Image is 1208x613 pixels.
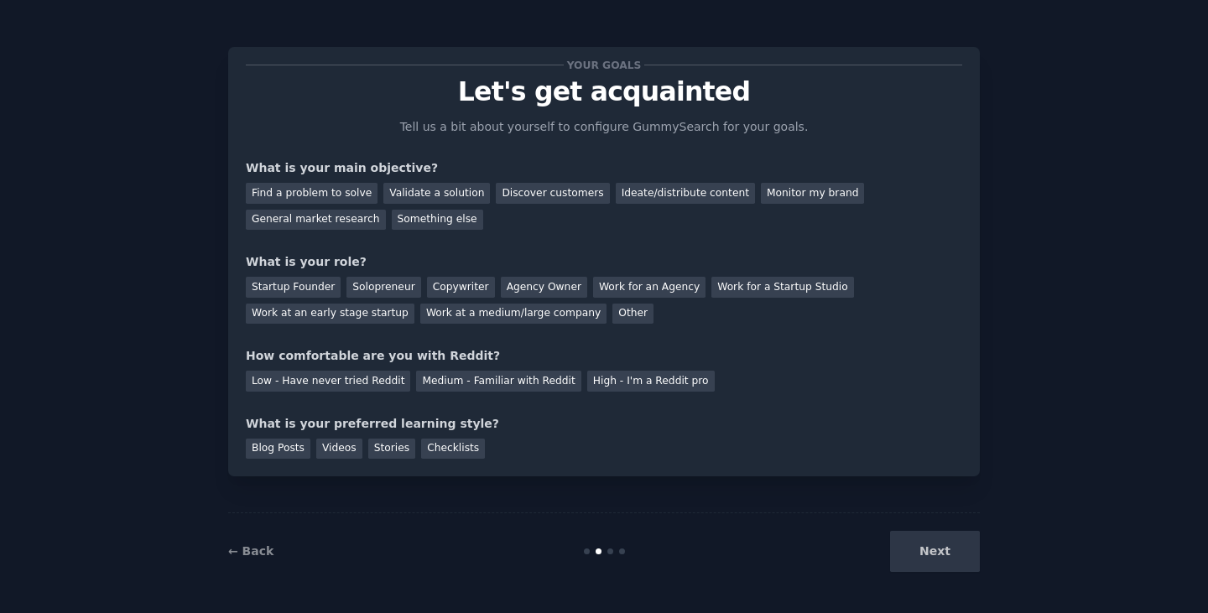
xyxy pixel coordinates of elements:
div: High - I'm a Reddit pro [587,371,715,392]
div: Other [612,304,653,325]
p: Let's get acquainted [246,77,962,106]
div: Ideate/distribute content [616,183,755,204]
div: Find a problem to solve [246,183,377,204]
div: Videos [316,439,362,460]
div: Solopreneur [346,277,420,298]
div: Copywriter [427,277,495,298]
div: Blog Posts [246,439,310,460]
div: Stories [368,439,415,460]
div: What is your role? [246,253,962,271]
p: Tell us a bit about yourself to configure GummySearch for your goals. [393,118,815,136]
div: Monitor my brand [761,183,864,204]
div: Something else [392,210,483,231]
div: Work at an early stage startup [246,304,414,325]
div: Work for a Startup Studio [711,277,853,298]
div: What is your preferred learning style? [246,415,962,433]
div: Discover customers [496,183,609,204]
div: Validate a solution [383,183,490,204]
div: General market research [246,210,386,231]
a: ← Back [228,544,273,558]
div: Medium - Familiar with Reddit [416,371,581,392]
div: Work for an Agency [593,277,706,298]
div: Agency Owner [501,277,587,298]
div: What is your main objective? [246,159,962,177]
div: Work at a medium/large company [420,304,607,325]
span: Your goals [564,56,644,74]
div: How comfortable are you with Reddit? [246,347,962,365]
div: Startup Founder [246,277,341,298]
div: Low - Have never tried Reddit [246,371,410,392]
div: Checklists [421,439,485,460]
